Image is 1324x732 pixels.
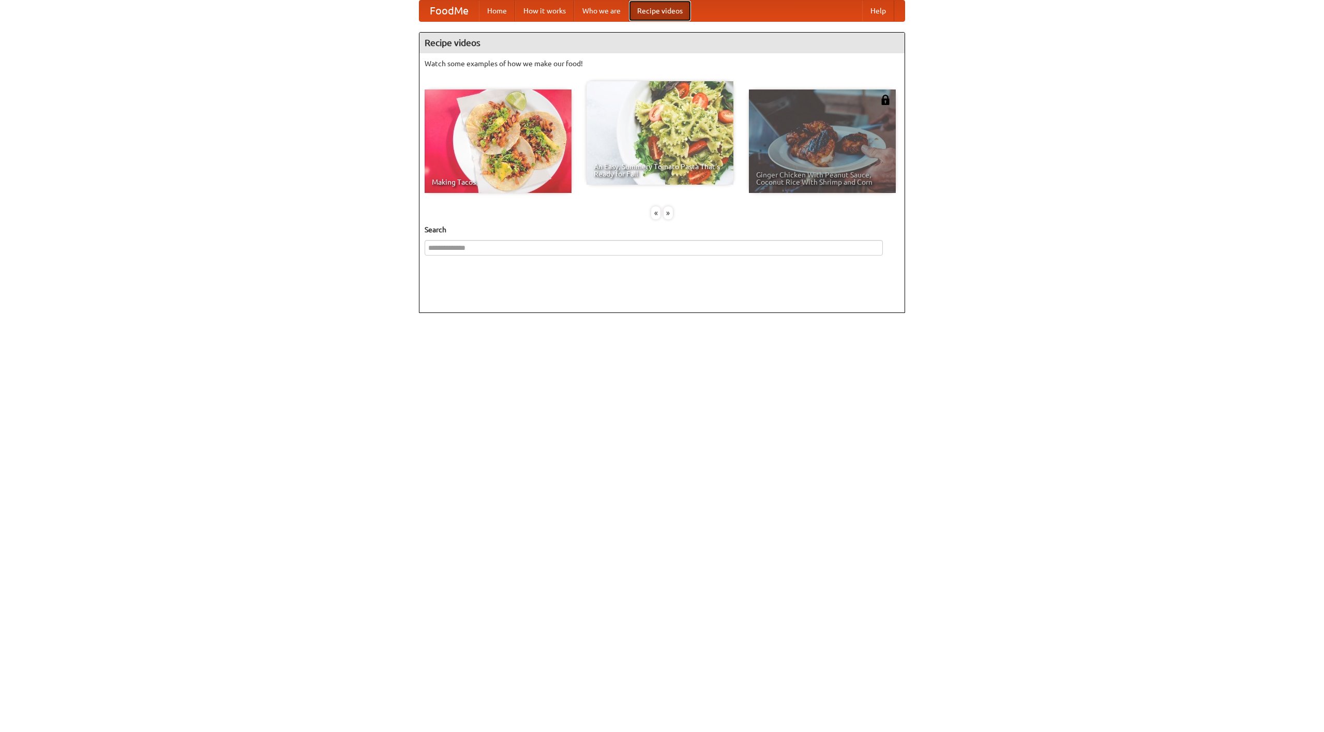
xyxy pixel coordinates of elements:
a: Home [479,1,515,21]
a: Who we are [574,1,629,21]
a: Recipe videos [629,1,691,21]
a: How it works [515,1,574,21]
h5: Search [425,225,899,235]
div: » [664,206,673,219]
a: Help [862,1,894,21]
a: FoodMe [419,1,479,21]
span: Making Tacos [432,178,564,186]
div: « [651,206,660,219]
p: Watch some examples of how we make our food! [425,58,899,69]
a: Making Tacos [425,89,571,193]
img: 483408.png [880,95,891,105]
a: An Easy, Summery Tomato Pasta That's Ready for Fall [586,81,733,185]
h4: Recipe videos [419,33,905,53]
span: An Easy, Summery Tomato Pasta That's Ready for Fall [594,163,726,177]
